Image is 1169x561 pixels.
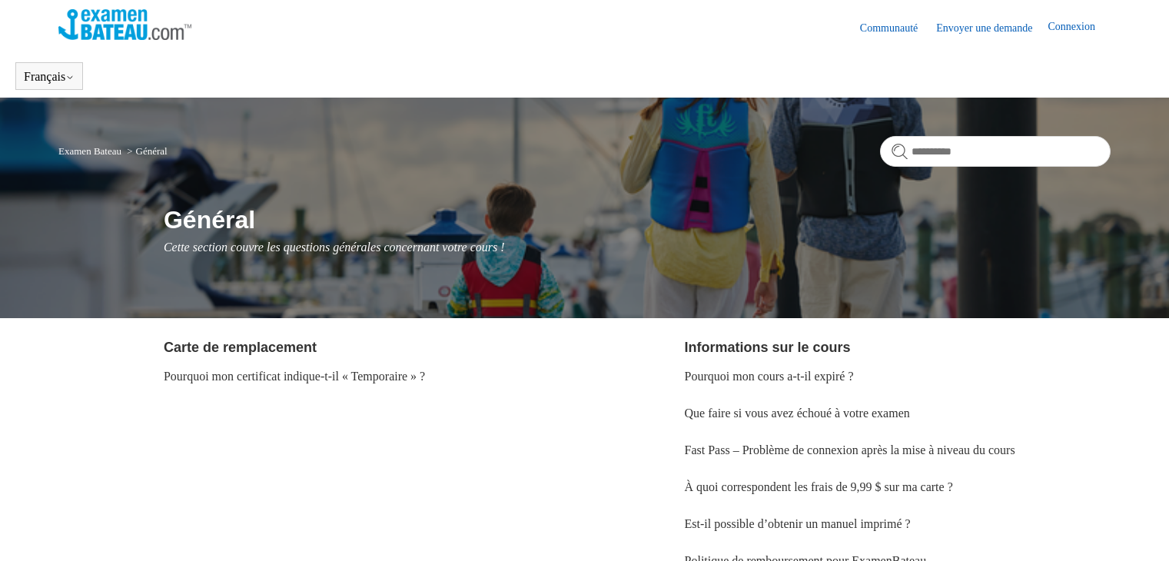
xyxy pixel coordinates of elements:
[1048,18,1110,37] a: Connexion
[58,145,121,157] a: Examen Bateau
[860,20,933,36] a: Communauté
[58,145,124,157] li: Examen Bateau
[164,201,1111,238] h1: Général
[24,70,75,84] button: Français
[685,407,910,420] a: Que faire si vous avez échoué à votre examen
[685,443,1015,456] a: Fast Pass – Problème de connexion après la mise à niveau du cours
[685,480,953,493] a: À quoi correspondent les frais de 9,99 $ sur ma carte ?
[1118,510,1157,549] div: Live chat
[58,9,191,40] img: Page d’accueil du Centre d’aide Examen Bateau
[685,517,911,530] a: Est-il possible d’obtenir un manuel imprimé ?
[685,370,854,383] a: Pourquoi mon cours a-t-il expiré ?
[880,136,1111,167] input: Rechercher
[124,145,167,157] li: Général
[164,340,317,355] a: Carte de remplacement
[164,370,425,383] a: Pourquoi mon certificat indique-t-il « Temporaire » ?
[164,238,1111,257] p: Cette section couvre les questions générales concernant votre cours !
[936,20,1048,36] a: Envoyer une demande
[685,340,851,355] a: Informations sur le cours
